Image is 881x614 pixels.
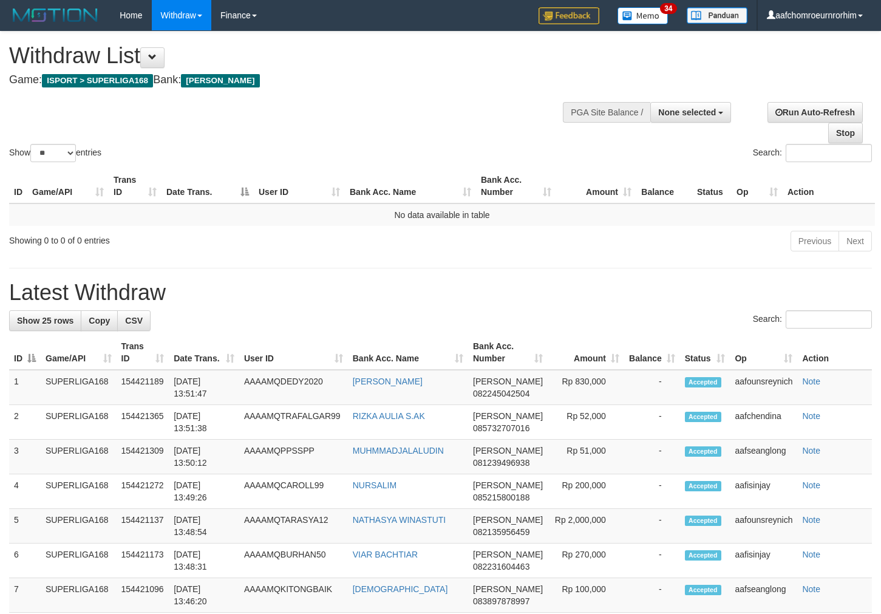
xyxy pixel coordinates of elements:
[117,474,169,509] td: 154421272
[9,6,101,24] img: MOTION_logo.png
[624,405,680,440] td: -
[169,405,239,440] td: [DATE] 13:51:38
[685,550,721,561] span: Accepted
[27,169,109,203] th: Game/API: activate to sort column ascending
[117,335,169,370] th: Trans ID: activate to sort column ascending
[802,377,820,386] a: Note
[239,370,348,405] td: AAAAMQDEDY2020
[548,578,624,613] td: Rp 100,000
[117,578,169,613] td: 154421096
[117,370,169,405] td: 154421189
[680,335,730,370] th: Status: activate to sort column ascending
[353,446,444,455] a: MUHMMADJALALUDIN
[30,144,76,162] select: Showentries
[9,509,41,544] td: 5
[753,310,872,329] label: Search:
[353,411,425,421] a: RIZKA AULIA S.AK
[802,446,820,455] a: Note
[685,516,721,526] span: Accepted
[473,458,529,468] span: Copy 081239496938 to clipboard
[353,515,446,525] a: NATHASYA WINASTUTI
[81,310,118,331] a: Copy
[41,544,117,578] td: SUPERLIGA168
[9,281,872,305] h1: Latest Withdraw
[624,544,680,578] td: -
[767,102,863,123] a: Run Auto-Refresh
[162,169,254,203] th: Date Trans.: activate to sort column descending
[636,169,692,203] th: Balance
[9,335,41,370] th: ID: activate to sort column descending
[473,377,543,386] span: [PERSON_NAME]
[9,310,81,331] a: Show 25 rows
[548,544,624,578] td: Rp 270,000
[685,446,721,457] span: Accepted
[624,440,680,474] td: -
[783,169,875,203] th: Action
[730,509,797,544] td: aafounsreynich
[239,578,348,613] td: AAAAMQKITONGBAIK
[476,169,556,203] th: Bank Acc. Number: activate to sort column ascending
[109,169,162,203] th: Trans ID: activate to sort column ascending
[650,102,731,123] button: None selected
[473,584,543,594] span: [PERSON_NAME]
[9,370,41,405] td: 1
[42,74,153,87] span: ISPORT > SUPERLIGA168
[730,370,797,405] td: aafounsreynich
[41,474,117,509] td: SUPERLIGA168
[473,493,529,502] span: Copy 085215800188 to clipboard
[548,509,624,544] td: Rp 2,000,000
[9,169,27,203] th: ID
[169,544,239,578] td: [DATE] 13:48:31
[828,123,863,143] a: Stop
[617,7,668,24] img: Button%20Memo.svg
[9,544,41,578] td: 6
[692,169,732,203] th: Status
[730,440,797,474] td: aafseanglong
[473,411,543,421] span: [PERSON_NAME]
[685,412,721,422] span: Accepted
[9,578,41,613] td: 7
[41,370,117,405] td: SUPERLIGA168
[89,316,110,326] span: Copy
[685,481,721,491] span: Accepted
[548,474,624,509] td: Rp 200,000
[239,405,348,440] td: AAAAMQTRAFALGAR99
[753,144,872,162] label: Search:
[730,578,797,613] td: aafseanglong
[624,370,680,405] td: -
[41,405,117,440] td: SUPERLIGA168
[169,509,239,544] td: [DATE] 13:48:54
[473,446,543,455] span: [PERSON_NAME]
[802,550,820,559] a: Note
[624,335,680,370] th: Balance: activate to sort column ascending
[9,474,41,509] td: 4
[117,509,169,544] td: 154421137
[563,102,650,123] div: PGA Site Balance /
[548,405,624,440] td: Rp 52,000
[117,544,169,578] td: 154421173
[125,316,143,326] span: CSV
[624,474,680,509] td: -
[181,74,259,87] span: [PERSON_NAME]
[239,509,348,544] td: AAAAMQTARASYA12
[556,169,636,203] th: Amount: activate to sort column ascending
[802,515,820,525] a: Note
[685,585,721,595] span: Accepted
[17,316,73,326] span: Show 25 rows
[9,144,101,162] label: Show entries
[473,389,529,398] span: Copy 082245042504 to clipboard
[169,578,239,613] td: [DATE] 13:46:20
[802,411,820,421] a: Note
[353,480,396,490] a: NURSALIM
[9,440,41,474] td: 3
[239,335,348,370] th: User ID: activate to sort column ascending
[730,405,797,440] td: aafchendina
[732,169,783,203] th: Op: activate to sort column ascending
[41,440,117,474] td: SUPERLIGA168
[624,578,680,613] td: -
[473,550,543,559] span: [PERSON_NAME]
[353,377,423,386] a: [PERSON_NAME]
[117,440,169,474] td: 154421309
[239,440,348,474] td: AAAAMQPPSSPP
[473,527,529,537] span: Copy 082135956459 to clipboard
